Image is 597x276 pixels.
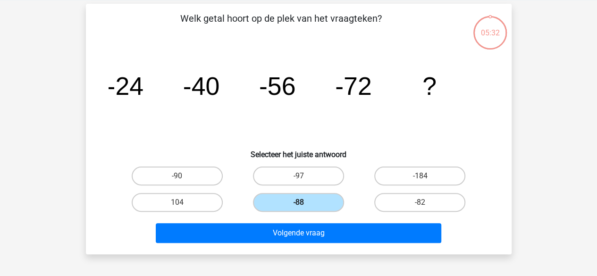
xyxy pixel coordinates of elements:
[253,167,344,185] label: -97
[374,167,465,185] label: -184
[335,72,372,100] tspan: -72
[132,167,223,185] label: -90
[374,193,465,212] label: -82
[253,193,344,212] label: -88
[132,193,223,212] label: 104
[101,11,461,40] p: Welk getal hoort op de plek van het vraagteken?
[472,15,508,39] div: 05:32
[183,72,219,100] tspan: -40
[101,142,496,159] h6: Selecteer het juiste antwoord
[259,72,295,100] tspan: -56
[107,72,143,100] tspan: -24
[156,223,441,243] button: Volgende vraag
[422,72,437,100] tspan: ?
